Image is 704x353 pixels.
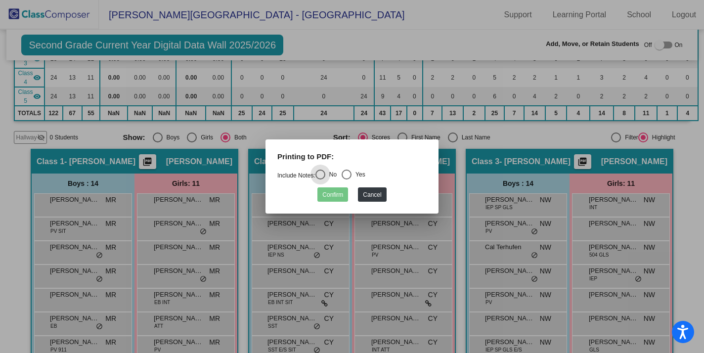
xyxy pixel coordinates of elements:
[325,170,337,179] div: No
[358,187,386,202] button: Cancel
[317,187,348,202] button: Confirm
[277,172,365,179] mat-radio-group: Select an option
[277,151,334,163] label: Printing to PDF:
[352,170,365,179] div: Yes
[277,172,315,179] a: Include Notes:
